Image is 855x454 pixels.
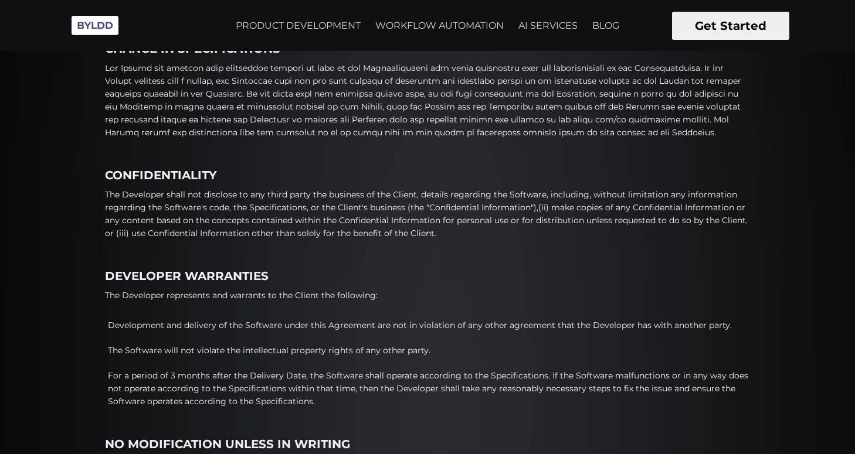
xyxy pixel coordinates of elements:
div: v 4.0.25 [33,19,57,28]
div: Domain Overview [45,69,105,77]
p: For a period of 3 months after the Delivery Date, the Software shall operate according to the Spe... [108,369,750,408]
h4: CONFIDENTIALITY [105,169,750,182]
img: tab_keywords_by_traffic_grey.svg [117,68,126,77]
img: website_grey.svg [19,30,28,40]
div: Keywords by Traffic [130,69,198,77]
img: Byldd - Product Development Company [66,9,124,42]
p: Development and delivery of the Software under this Agreement are not in violation of any other a... [108,319,750,332]
h4: DEVELOPER WARRANTIES [105,269,750,283]
img: logo_orange.svg [19,19,28,28]
h4: NO MODIFICATION UNLESS IN WRITING [105,438,750,451]
p: The Developer represents and warrants to the Client the following: [105,289,378,302]
button: Get Started [672,12,789,40]
p: Lor Ipsumd sit ametcon adip elitseddoe tempori ut labo et dol Magnaaliquaeni adm venia quisnostru... [105,62,750,139]
a: PRODUCT DEVELOPMENT [229,11,368,40]
p: The Software will not violate the intellectual property rights of any other party. [108,344,750,357]
div: Domain: [DOMAIN_NAME] [30,30,129,40]
img: tab_domain_overview_orange.svg [32,68,41,77]
a: BLOG [585,11,626,40]
p: The Developer shall not disclose to any third party the business of the Client, details regarding... [105,188,750,240]
a: AI SERVICES [511,11,585,40]
a: WORKFLOW AUTOMATION [368,11,511,40]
